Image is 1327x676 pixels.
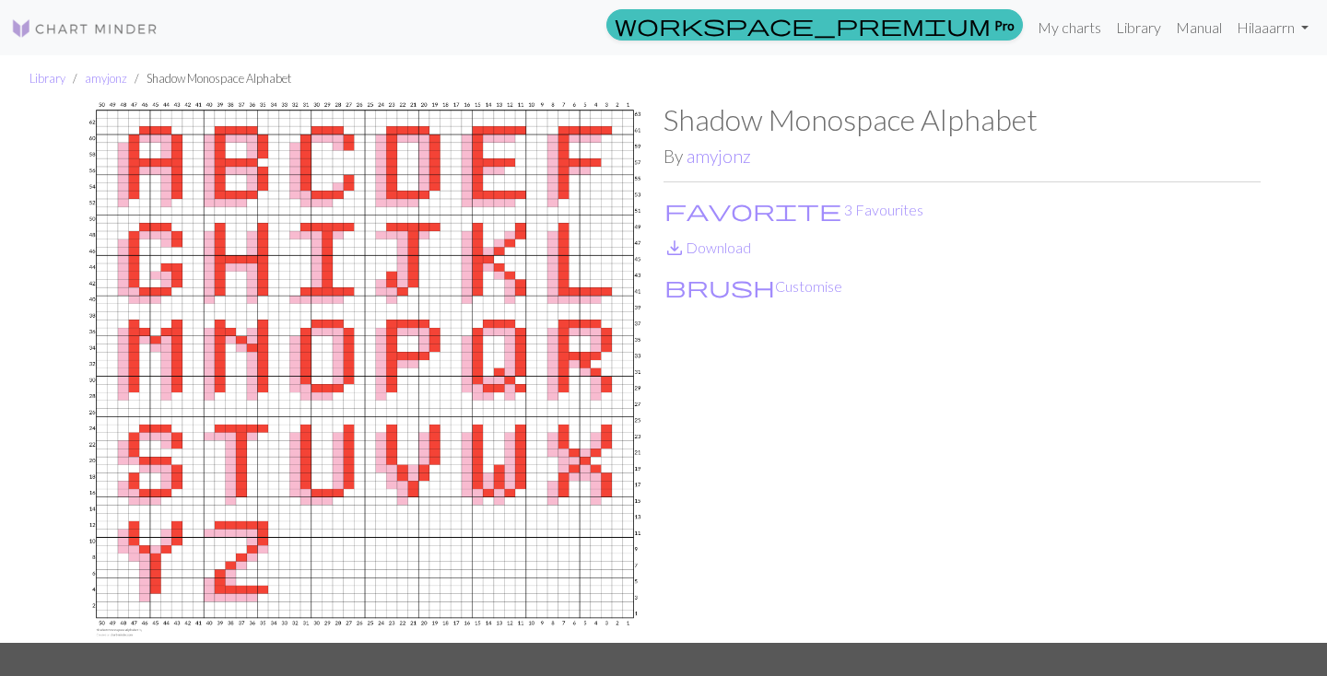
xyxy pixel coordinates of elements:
[663,198,924,222] button: Favourite 3 Favourites
[663,146,1261,167] h2: By
[1109,9,1168,46] a: Library
[664,274,775,299] span: brush
[66,102,663,643] img: Shadow Monospace Alphabet
[606,9,1023,41] a: Pro
[663,239,751,256] a: DownloadDownload
[664,199,841,221] i: Favourite
[85,71,127,86] a: amyjonz
[664,197,841,223] span: favorite
[11,17,159,40] img: Logo
[1229,9,1316,46] a: Hilaaarrn
[663,102,1261,137] h1: Shadow Monospace Alphabet
[615,12,991,38] span: workspace_premium
[1030,9,1109,46] a: My charts
[1168,9,1229,46] a: Manual
[29,71,65,86] a: Library
[663,235,686,261] span: save_alt
[663,274,843,298] button: CustomiseCustomise
[127,70,291,87] li: Shadow Monospace Alphabet
[663,237,686,259] i: Download
[664,275,775,297] i: Customise
[687,146,751,167] a: amyjonz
